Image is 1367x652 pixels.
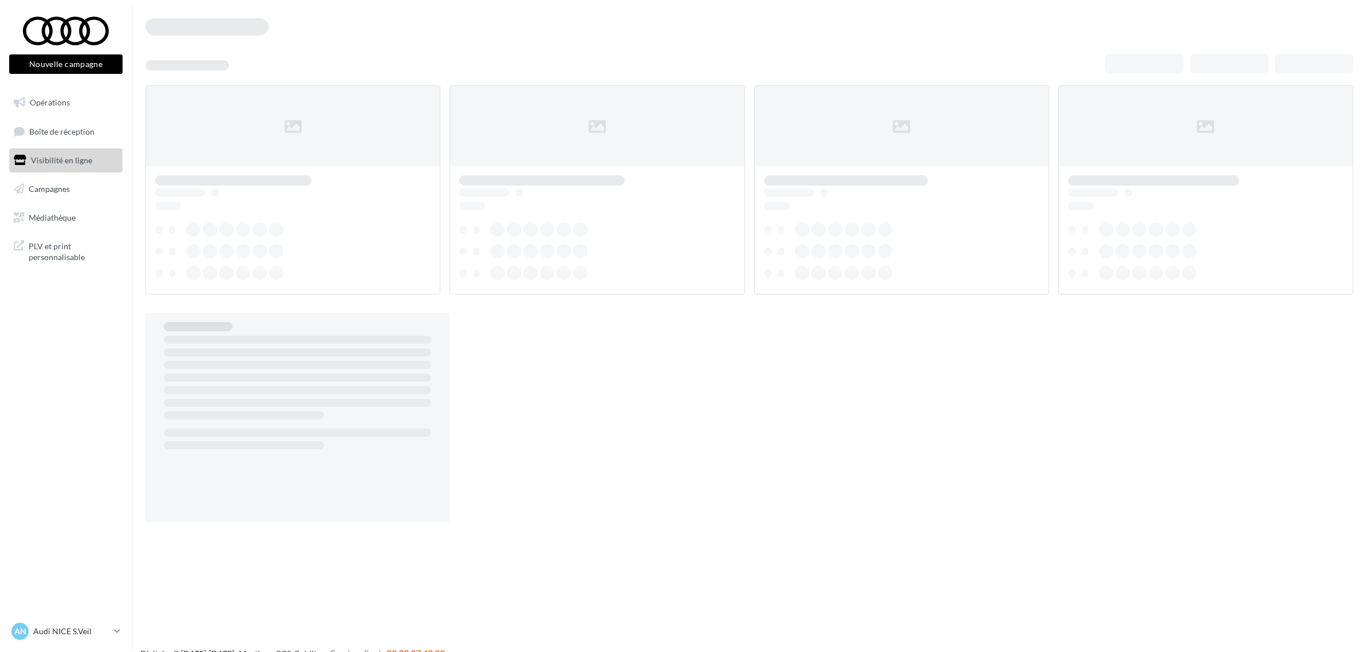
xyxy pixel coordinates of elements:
[7,119,125,144] a: Boîte de réception
[9,620,123,642] a: AN Audi NICE S.Veil
[30,97,70,107] span: Opérations
[7,206,125,230] a: Médiathèque
[14,626,26,637] span: AN
[31,155,92,165] span: Visibilité en ligne
[29,184,70,194] span: Campagnes
[7,177,125,201] a: Campagnes
[29,212,76,222] span: Médiathèque
[7,148,125,172] a: Visibilité en ligne
[33,626,109,637] p: Audi NICE S.Veil
[7,234,125,268] a: PLV et print personnalisable
[29,238,118,263] span: PLV et print personnalisable
[7,91,125,115] a: Opérations
[29,126,94,136] span: Boîte de réception
[9,54,123,74] button: Nouvelle campagne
